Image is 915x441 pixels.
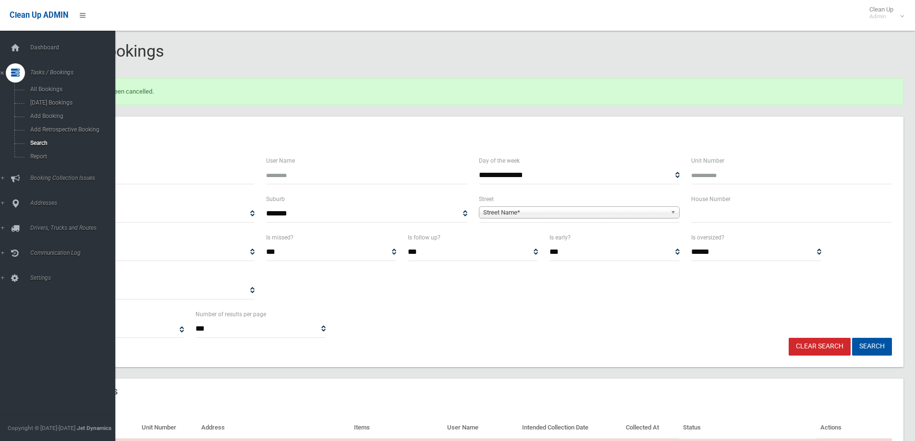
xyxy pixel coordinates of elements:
[479,194,494,204] label: Street
[77,425,111,431] strong: Jet Dynamics
[350,417,444,439] th: Items
[27,140,114,146] span: Search
[42,78,903,105] div: Booking has been cancelled.
[195,309,266,320] label: Number of results per page
[27,69,122,76] span: Tasks / Bookings
[27,250,122,256] span: Communication Log
[483,207,667,218] span: Street Name*
[443,417,518,439] th: User Name
[10,11,68,20] span: Clean Up ADMIN
[479,155,520,166] label: Day of the week
[549,232,571,243] label: Is early?
[679,417,817,439] th: Status
[27,200,122,206] span: Addresses
[869,13,893,20] small: Admin
[27,153,114,160] span: Report
[27,113,114,119] span: Add Booking
[27,86,114,93] span: All Bookings
[852,338,892,356] button: Search
[817,417,892,439] th: Actions
[622,417,679,439] th: Collected At
[27,274,122,281] span: Settings
[691,194,731,204] label: House Number
[8,425,75,431] span: Copyright © [DATE]-[DATE]
[518,417,622,439] th: Intended Collection Date
[865,6,903,20] span: Clean Up
[27,225,122,231] span: Drivers, Trucks and Routes
[691,232,724,243] label: Is oversized?
[138,417,197,439] th: Unit Number
[266,194,285,204] label: Suburb
[266,155,295,166] label: User Name
[27,175,122,181] span: Booking Collection Issues
[27,99,114,106] span: [DATE] Bookings
[27,44,122,51] span: Dashboard
[691,155,724,166] label: Unit Number
[408,232,440,243] label: Is follow up?
[197,417,350,439] th: Address
[266,232,293,243] label: Is missed?
[27,126,114,133] span: Add Retrospective Booking
[789,338,851,356] a: Clear Search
